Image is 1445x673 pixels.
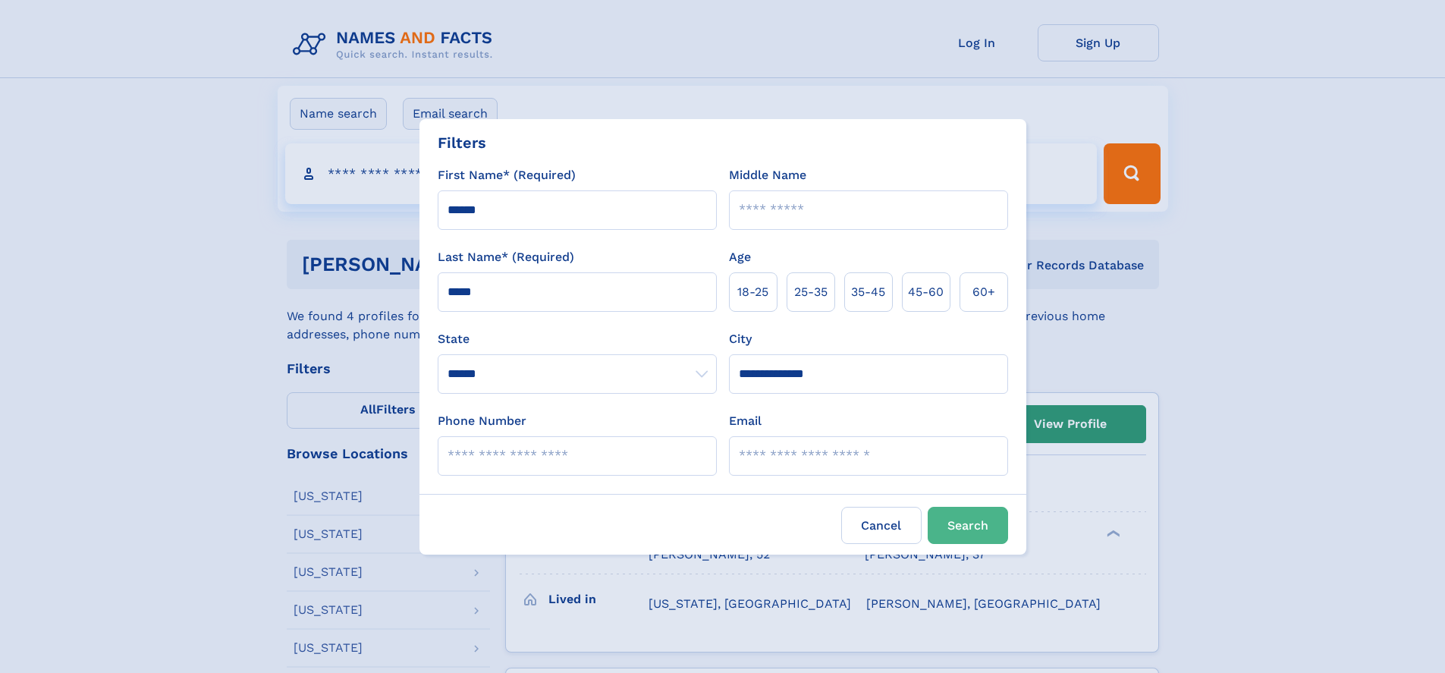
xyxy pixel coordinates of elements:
div: Filters [438,131,486,154]
label: Email [729,412,762,430]
span: 60+ [972,283,995,301]
button: Search [928,507,1008,544]
span: 45‑60 [908,283,944,301]
label: City [729,330,752,348]
label: Age [729,248,751,266]
label: Middle Name [729,166,806,184]
span: 35‑45 [851,283,885,301]
label: First Name* (Required) [438,166,576,184]
label: Last Name* (Required) [438,248,574,266]
span: 18‑25 [737,283,768,301]
label: State [438,330,717,348]
label: Cancel [841,507,922,544]
label: Phone Number [438,412,526,430]
span: 25‑35 [794,283,828,301]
